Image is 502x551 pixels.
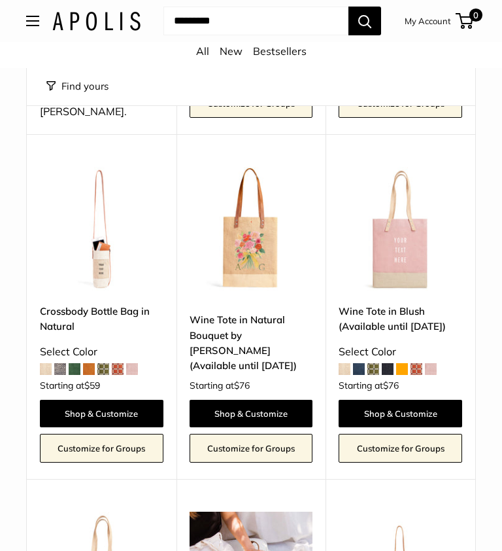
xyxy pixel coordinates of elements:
[339,400,462,427] a: Shop & Customize
[348,7,381,35] button: Search
[339,381,399,390] span: Starting at
[339,167,462,291] img: Wine Tote in Blush
[253,44,307,58] a: Bestsellers
[196,44,209,58] a: All
[26,16,39,26] button: Open menu
[234,380,250,391] span: $76
[40,342,163,362] div: Select Color
[339,434,462,463] a: Customize for Groups
[220,44,243,58] a: New
[190,167,313,291] a: Wine Tote in Natural Bouquet by Amy LogsdonWine Tote in Natural Bouquet by Amy Logsdon
[469,9,482,22] span: 0
[163,7,348,35] input: Search...
[46,77,109,96] button: Filter collection
[40,304,163,334] a: Crossbody Bottle Bag in Natural
[383,380,399,391] span: $76
[52,12,141,31] img: Apolis
[190,400,313,427] a: Shop & Customize
[84,380,100,391] span: $59
[339,167,462,291] a: Wine Tote in BlushWine Tote in Blush
[339,304,462,334] a: Wine Tote in Blush(Available until [DATE])
[190,167,313,291] img: Wine Tote in Natural Bouquet by Amy Logsdon
[40,167,163,291] img: description_Our first Crossbody Bottle Bag
[40,381,100,390] span: Starting at
[457,13,473,29] a: 0
[40,167,163,291] a: description_Our first Crossbody Bottle Bagdescription_Effortless Style
[339,342,462,362] div: Select Color
[405,13,451,29] a: My Account
[190,434,313,463] a: Customize for Groups
[40,434,163,463] a: Customize for Groups
[190,312,313,373] a: Wine Tote in Natural Bouquet by [PERSON_NAME](Available until [DATE])
[190,381,250,390] span: Starting at
[40,400,163,427] a: Shop & Customize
